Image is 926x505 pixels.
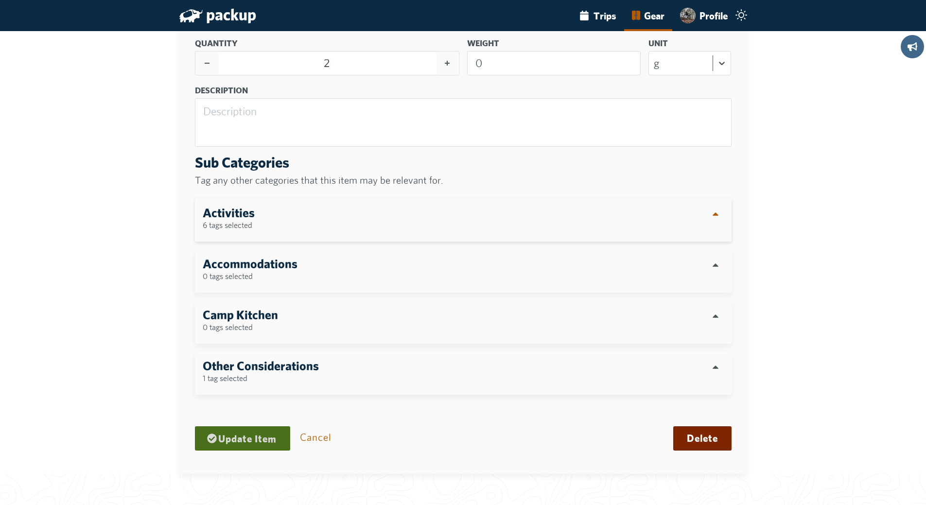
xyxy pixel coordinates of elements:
[203,220,252,230] small: 6 tags selected
[467,51,641,75] input: Weight
[203,257,297,271] h3: Accommodations
[195,171,732,191] p: Tag any other categories that this item may be relevant for.
[467,36,641,51] label: Weight
[203,308,278,336] div: Camp Kitchen0 tags selected
[203,359,724,387] div: Other Considerations1 tag selected
[206,5,256,24] span: packup
[203,322,253,332] small: 0 tags selected
[195,426,291,451] button: Update Item
[203,359,319,387] div: Other Considerations1 tag selected
[203,257,297,285] div: Accommodations0 tags selected
[179,7,256,26] a: packup
[680,8,696,23] img: user avatar
[648,36,732,51] label: Unit
[203,373,247,383] small: 1 tag selected
[203,271,253,281] small: 0 tags selected
[203,308,278,322] h3: Camp Kitchen
[195,83,732,98] label: Description
[203,206,255,234] div: Activities6 tags selected
[203,359,319,373] h3: Other Considerations
[195,155,732,171] h3: Sub Categories
[673,426,732,451] button: Delete
[203,206,255,220] h3: Activities
[203,308,724,336] div: Camp Kitchen0 tags selected
[203,206,724,234] div: Activities6 tags selected
[195,36,459,51] label: Quantity
[203,257,724,285] div: Accommodations0 tags selected
[298,426,333,450] button: Cancel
